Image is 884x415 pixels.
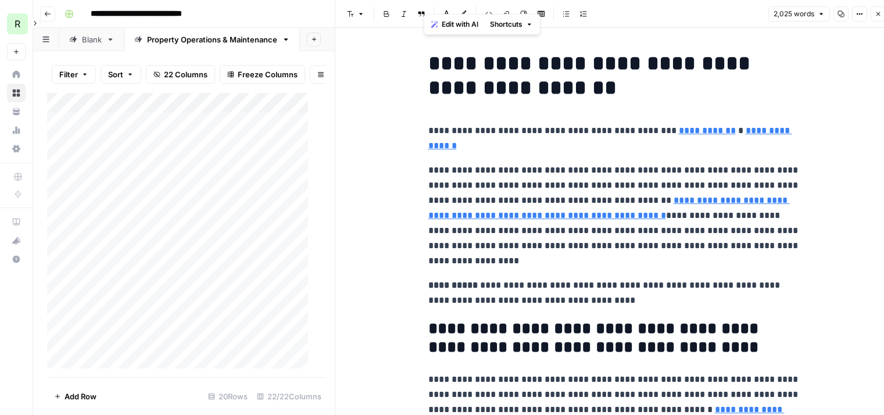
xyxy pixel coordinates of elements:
[7,9,26,38] button: Workspace: Re-Leased
[252,387,326,406] div: 22/22 Columns
[490,19,522,30] span: Shortcuts
[238,69,298,80] span: Freeze Columns
[59,69,78,80] span: Filter
[7,231,26,250] button: What's new?
[101,65,141,84] button: Sort
[52,65,96,84] button: Filter
[164,69,207,80] span: 22 Columns
[59,28,124,51] a: Blank
[82,34,102,45] div: Blank
[7,102,26,121] a: Your Data
[108,69,123,80] span: Sort
[7,84,26,102] a: Browse
[442,19,478,30] span: Edit with AI
[203,387,252,406] div: 20 Rows
[65,391,96,402] span: Add Row
[7,121,26,139] a: Usage
[7,139,26,158] a: Settings
[485,17,538,32] button: Shortcuts
[7,213,26,231] a: AirOps Academy
[15,17,20,31] span: R
[7,250,26,269] button: Help + Support
[427,17,483,32] button: Edit with AI
[147,34,277,45] div: Property Operations & Maintenance
[774,9,814,19] span: 2,025 words
[47,387,103,406] button: Add Row
[124,28,300,51] a: Property Operations & Maintenance
[220,65,305,84] button: Freeze Columns
[7,65,26,84] a: Home
[8,232,25,249] div: What's new?
[146,65,215,84] button: 22 Columns
[768,6,830,22] button: 2,025 words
